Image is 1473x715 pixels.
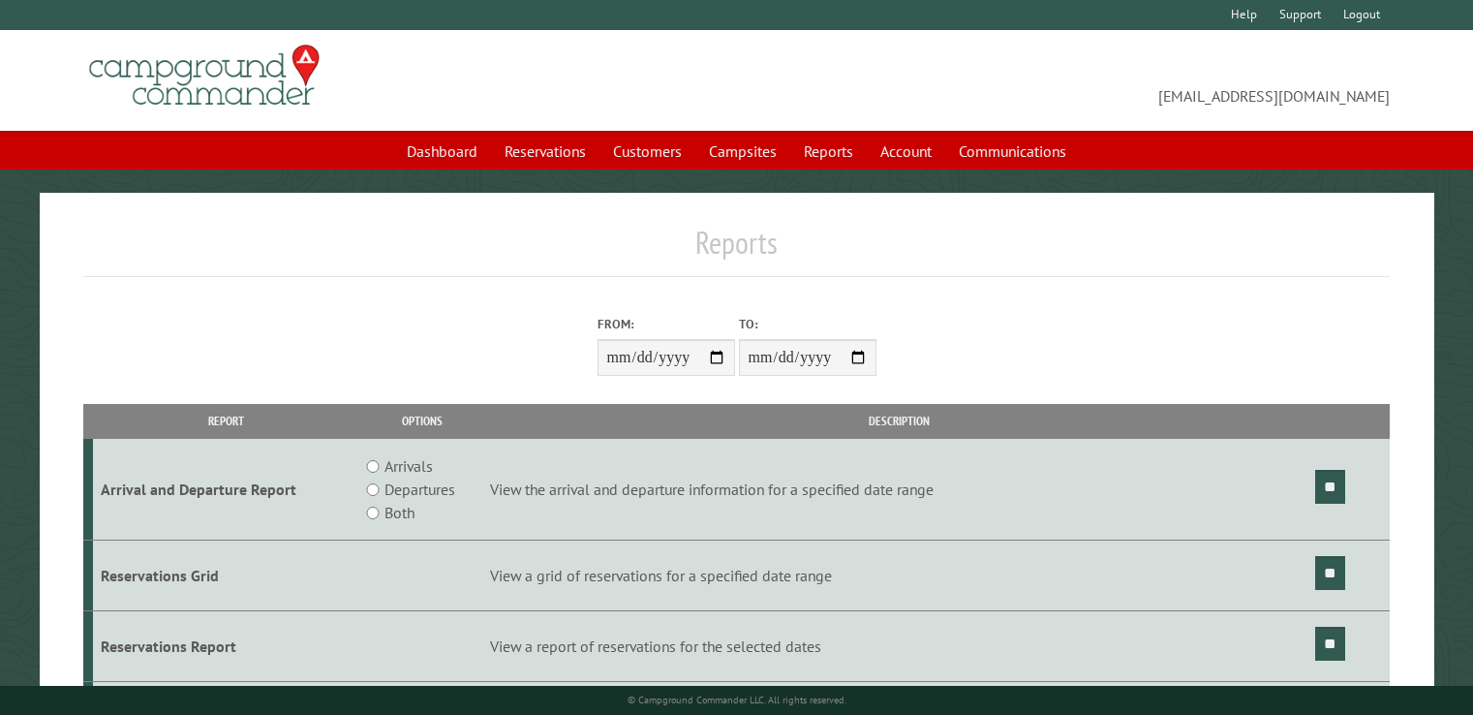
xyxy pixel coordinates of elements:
[493,133,598,170] a: Reservations
[83,38,325,113] img: Campground Commander
[792,133,865,170] a: Reports
[384,454,433,478] label: Arrivals
[93,610,358,681] td: Reservations Report
[739,315,876,333] label: To:
[697,133,788,170] a: Campsites
[93,439,358,541] td: Arrival and Departure Report
[93,404,358,438] th: Report
[869,133,943,170] a: Account
[487,404,1312,438] th: Description
[93,541,358,611] td: Reservations Grid
[947,133,1078,170] a: Communications
[358,404,487,438] th: Options
[487,541,1312,611] td: View a grid of reservations for a specified date range
[384,478,455,501] label: Departures
[487,610,1312,681] td: View a report of reservations for the selected dates
[487,439,1312,541] td: View the arrival and departure information for a specified date range
[601,133,693,170] a: Customers
[395,133,489,170] a: Dashboard
[628,694,846,706] small: © Campground Commander LLC. All rights reserved.
[384,501,414,524] label: Both
[598,315,735,333] label: From:
[737,53,1390,108] span: [EMAIL_ADDRESS][DOMAIN_NAME]
[83,224,1390,277] h1: Reports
